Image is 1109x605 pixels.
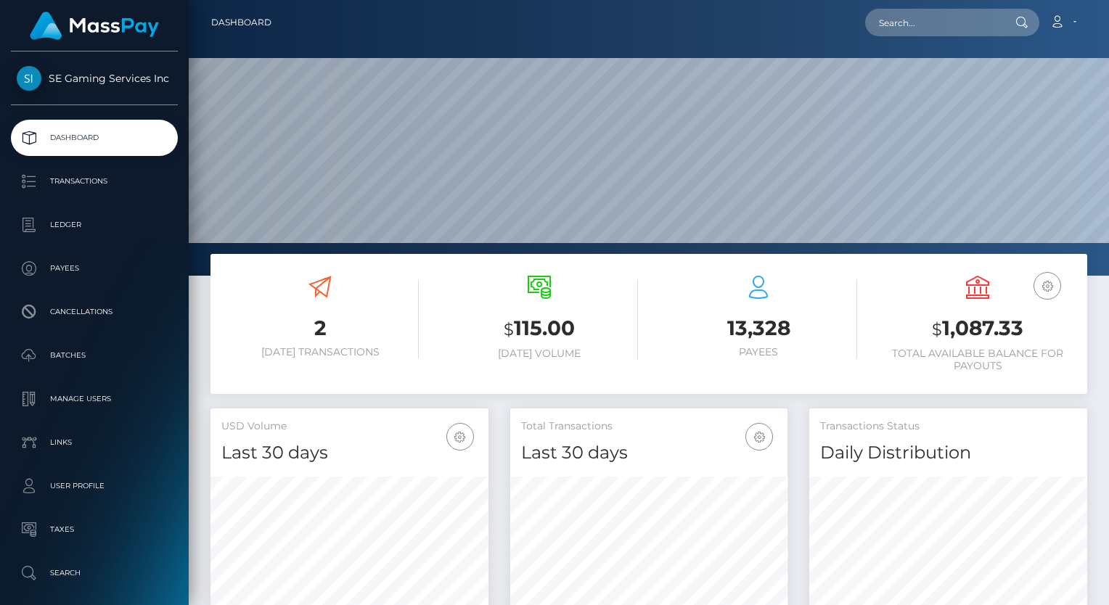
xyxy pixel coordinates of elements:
[865,9,1002,36] input: Search...
[11,294,178,330] a: Cancellations
[11,207,178,243] a: Ledger
[221,419,478,434] h5: USD Volume
[11,555,178,591] a: Search
[17,345,172,366] p: Batches
[820,419,1076,434] h5: Transactions Status
[11,250,178,287] a: Payees
[660,346,857,358] h6: Payees
[17,258,172,279] p: Payees
[11,163,178,199] a: Transactions
[441,314,638,344] h3: 115.00
[17,562,172,584] p: Search
[11,337,178,374] a: Batches
[221,314,419,342] h3: 2
[11,424,178,461] a: Links
[660,314,857,342] h3: 13,328
[820,440,1076,466] h4: Daily Distribution
[221,440,478,466] h4: Last 30 days
[879,347,1076,372] h6: Total Available Balance for Payouts
[441,347,638,360] h6: [DATE] Volume
[17,214,172,236] p: Ledger
[932,319,942,339] small: $
[17,301,172,323] p: Cancellations
[11,468,178,504] a: User Profile
[504,319,514,339] small: $
[11,381,178,417] a: Manage Users
[17,170,172,192] p: Transactions
[30,12,159,40] img: MassPay Logo
[17,127,172,149] p: Dashboard
[521,419,777,434] h5: Total Transactions
[17,66,41,91] img: SE Gaming Services Inc
[17,388,172,410] p: Manage Users
[879,314,1076,344] h3: 1,087.33
[17,432,172,453] p: Links
[17,475,172,497] p: User Profile
[221,346,419,358] h6: [DATE] Transactions
[17,519,172,540] p: Taxes
[11,511,178,548] a: Taxes
[11,72,178,85] span: SE Gaming Services Inc
[11,120,178,156] a: Dashboard
[521,440,777,466] h4: Last 30 days
[211,7,271,38] a: Dashboard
